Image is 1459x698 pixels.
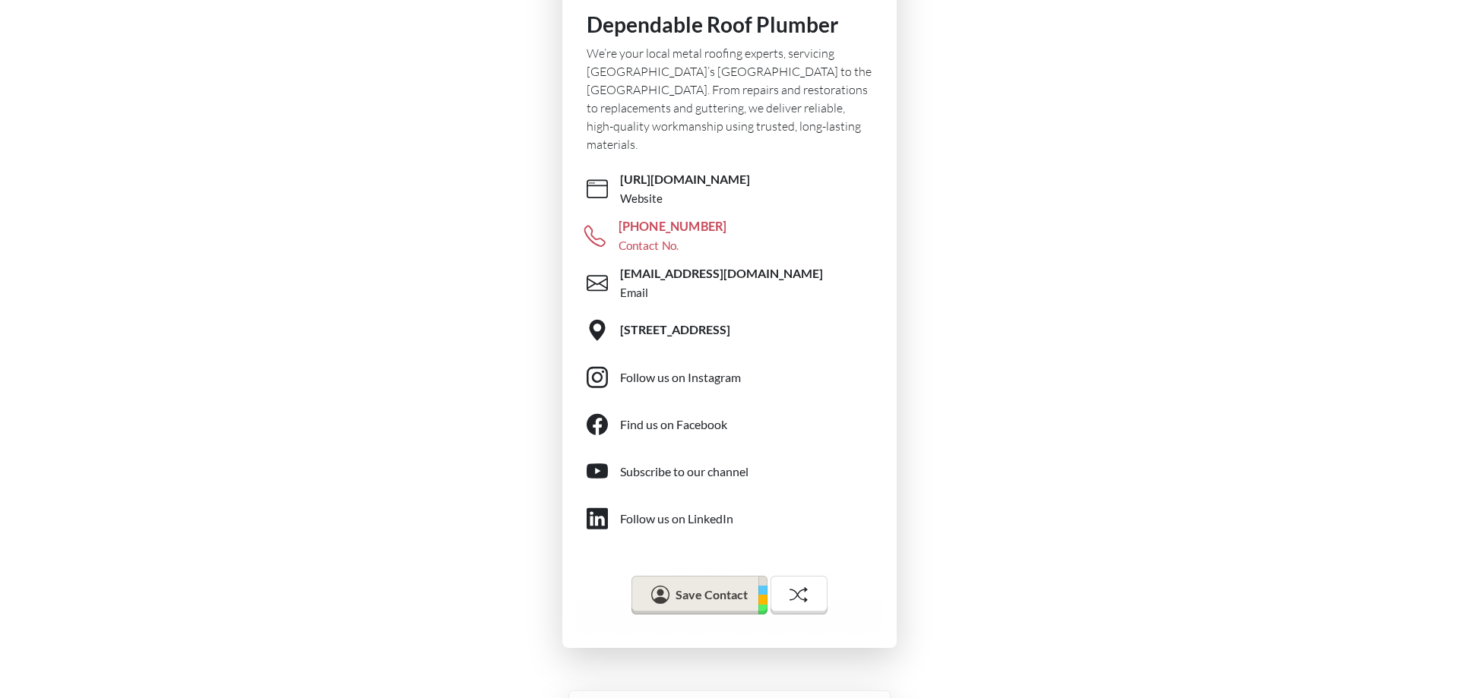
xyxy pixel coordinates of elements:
div: Contact No. [619,237,679,254]
div: We’re your local metal roofing experts, servicing [GEOGRAPHIC_DATA]’s [GEOGRAPHIC_DATA] to the [G... [587,44,872,153]
div: Follow us on Instagram [620,368,741,387]
a: Follow us on LinkedIn [587,495,885,542]
span: Save Contact [676,587,748,602]
div: Email [620,284,648,302]
a: [PHONE_NUMBER]Contact No. [584,212,887,260]
a: [STREET_ADDRESS] [587,307,885,354]
a: [EMAIL_ADDRESS][DOMAIN_NAME]Email [587,260,885,307]
span: [STREET_ADDRESS] [620,321,730,338]
a: Subscribe to our channel [587,448,885,495]
button: Save Contact [631,576,767,615]
span: [PHONE_NUMBER] [619,218,727,235]
a: Follow us on Instagram [587,354,885,401]
div: Find us on Facebook [620,415,727,434]
div: Website [620,190,663,207]
div: Subscribe to our channel [620,463,748,481]
span: [URL][DOMAIN_NAME] [620,171,750,188]
span: [EMAIL_ADDRESS][DOMAIN_NAME] [620,265,823,282]
a: [URL][DOMAIN_NAME]Website [587,166,885,213]
h1: Dependable Roof Plumber [587,12,872,38]
a: Find us on Facebook [587,401,885,448]
div: Follow us on LinkedIn [620,510,733,528]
